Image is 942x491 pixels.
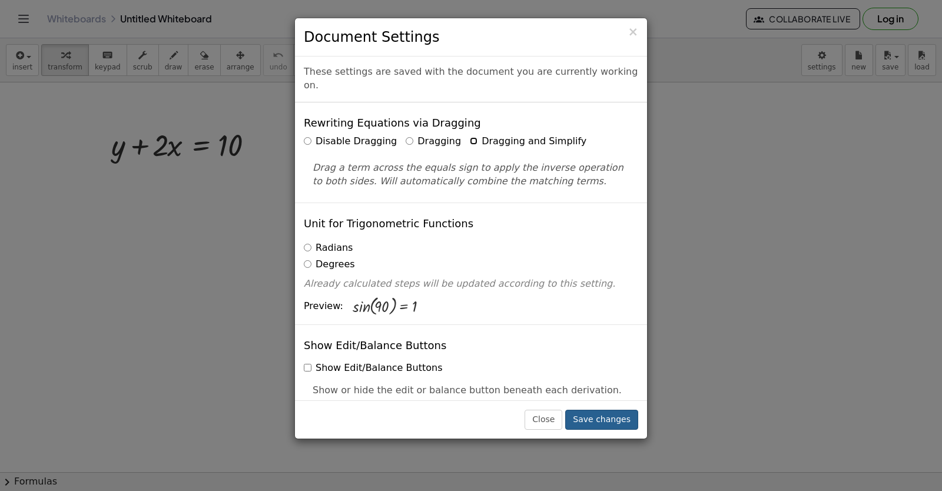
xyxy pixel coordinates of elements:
[628,26,638,38] button: Close
[470,137,477,145] input: Dragging and Simplify
[313,384,629,397] p: Show or hide the edit or balance button beneath each derivation.
[406,135,461,148] label: Dragging
[406,137,413,145] input: Dragging
[525,410,562,430] button: Close
[304,27,638,47] h3: Document Settings
[304,340,446,351] h4: Show Edit/Balance Buttons
[304,300,343,313] span: Preview:
[304,260,311,268] input: Degrees
[304,135,397,148] label: Disable Dragging
[295,57,647,102] div: These settings are saved with the document you are currently working on.
[304,241,353,255] label: Radians
[304,137,311,145] input: Disable Dragging
[565,410,638,430] button: Save changes
[470,135,586,148] label: Dragging and Simplify
[304,361,442,375] label: Show Edit/Balance Buttons
[304,258,355,271] label: Degrees
[628,25,638,39] span: ×
[304,117,481,129] h4: Rewriting Equations via Dragging
[313,161,629,188] p: Drag a term across the equals sign to apply the inverse operation to both sides. Will automatical...
[304,244,311,251] input: Radians
[304,277,638,291] p: Already calculated steps will be updated according to this setting.
[304,218,473,230] h4: Unit for Trigonometric Functions
[304,364,311,371] input: Show Edit/Balance Buttons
